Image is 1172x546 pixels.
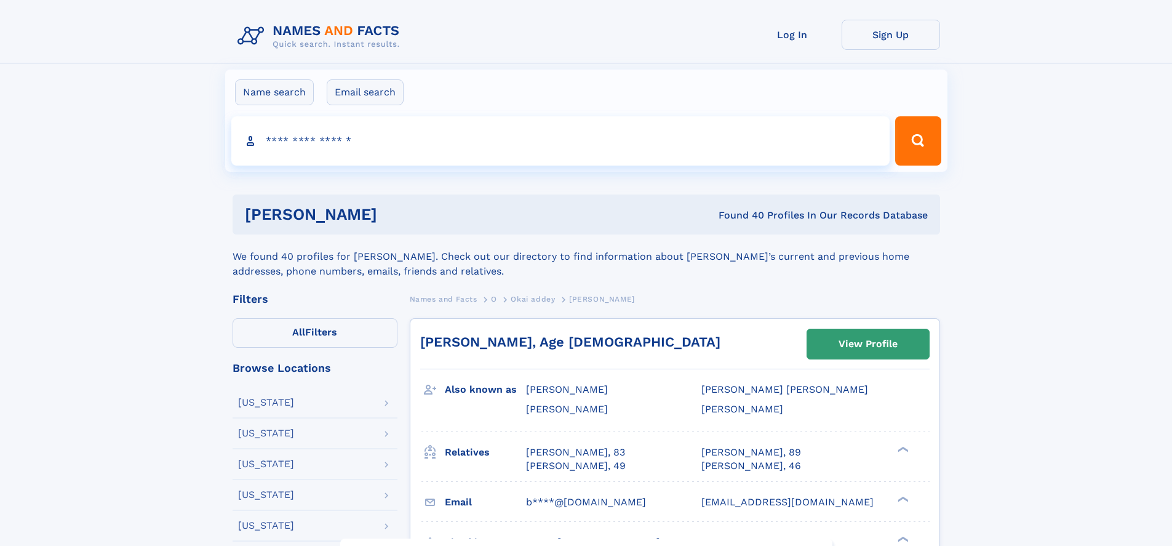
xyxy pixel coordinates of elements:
span: [PERSON_NAME] [PERSON_NAME] [701,383,868,395]
a: Log In [743,20,842,50]
a: [PERSON_NAME], 49 [526,459,626,473]
span: [PERSON_NAME] [569,295,635,303]
span: All [292,326,305,338]
span: [PERSON_NAME] [701,403,783,415]
div: [US_STATE] [238,398,294,407]
a: View Profile [807,329,929,359]
div: Filters [233,294,397,305]
label: Name search [235,79,314,105]
span: [EMAIL_ADDRESS][DOMAIN_NAME] [701,496,874,508]
h3: Email [445,492,526,513]
div: We found 40 profiles for [PERSON_NAME]. Check out our directory to find information about [PERSON... [233,235,940,279]
div: ❯ [895,495,909,503]
span: [PERSON_NAME] [526,403,608,415]
div: [US_STATE] [238,521,294,531]
span: [PERSON_NAME] [526,383,608,395]
h3: Relatives [445,442,526,463]
img: Logo Names and Facts [233,20,410,53]
div: [US_STATE] [238,428,294,438]
a: [PERSON_NAME], 89 [701,446,801,459]
div: [US_STATE] [238,490,294,500]
h1: [PERSON_NAME] [245,207,548,222]
div: Found 40 Profiles In Our Records Database [548,209,928,222]
a: Names and Facts [410,291,477,307]
span: O [491,295,497,303]
a: [PERSON_NAME], 46 [701,459,801,473]
div: [US_STATE] [238,459,294,469]
label: Filters [233,318,397,348]
a: [PERSON_NAME], 83 [526,446,625,459]
input: search input [231,116,890,166]
a: Sign Up [842,20,940,50]
span: Okai addey [511,295,555,303]
a: O [491,291,497,307]
div: ❯ [895,445,909,453]
div: Browse Locations [233,363,397,374]
a: Okai addey [511,291,555,307]
button: Search Button [895,116,941,166]
div: ❯ [895,535,909,543]
div: View Profile [839,330,898,358]
label: Email search [327,79,404,105]
h3: Also known as [445,379,526,400]
a: [PERSON_NAME], Age [DEMOGRAPHIC_DATA] [420,334,720,350]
